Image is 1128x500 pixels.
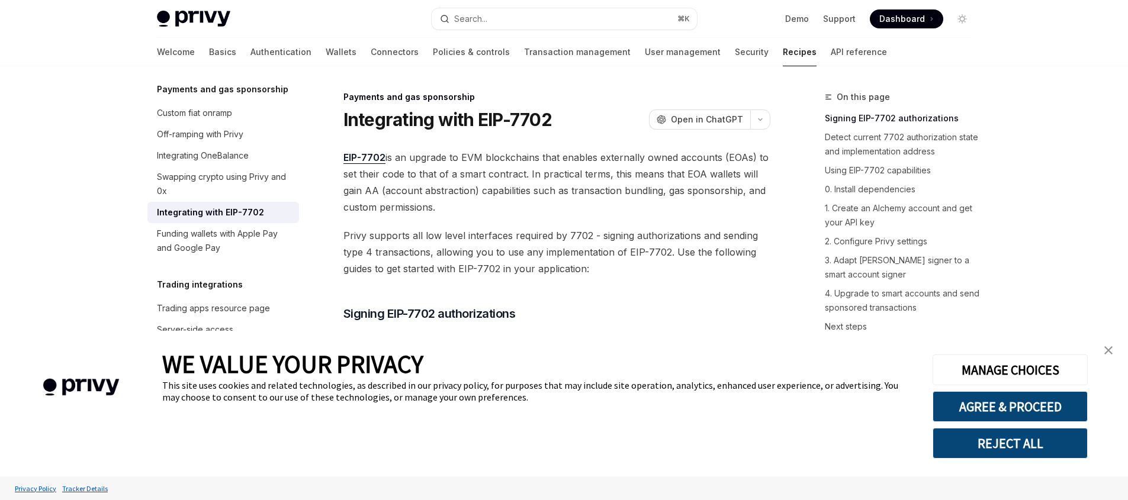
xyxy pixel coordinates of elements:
[157,278,243,292] h5: Trading integrations
[825,251,981,284] a: 3. Adapt [PERSON_NAME] signer to a smart account signer
[157,11,230,27] img: light logo
[326,38,356,66] a: Wallets
[671,114,743,125] span: Open in ChatGPT
[454,12,487,26] div: Search...
[825,284,981,317] a: 4. Upgrade to smart accounts and send sponsored transactions
[825,199,981,232] a: 1. Create an Alchemy account and get your API key
[953,9,972,28] button: Toggle dark mode
[157,106,232,120] div: Custom fiat onramp
[147,124,299,145] a: Off-ramping with Privy
[18,362,144,413] img: company logo
[209,38,236,66] a: Basics
[250,38,311,66] a: Authentication
[870,9,943,28] a: Dashboard
[432,8,697,30] button: Search...⌘K
[157,127,243,141] div: Off-ramping with Privy
[785,13,809,25] a: Demo
[147,166,299,202] a: Swapping crypto using Privy and 0x
[933,354,1088,385] button: MANAGE CHOICES
[157,301,270,315] div: Trading apps resource page
[343,151,385,164] a: EIP-7702
[823,13,856,25] a: Support
[147,319,299,340] a: Server-side access
[162,349,423,379] span: WE VALUE YOUR PRIVACY
[147,223,299,259] a: Funding wallets with Apple Pay and Google Pay
[157,82,288,96] h5: Payments and gas sponsorship
[147,102,299,124] a: Custom fiat onramp
[147,145,299,166] a: Integrating OneBalance
[433,38,510,66] a: Policies & controls
[825,109,981,128] a: Signing EIP-7702 authorizations
[157,38,195,66] a: Welcome
[343,305,516,322] span: Signing EIP-7702 authorizations
[157,227,292,255] div: Funding wallets with Apple Pay and Google Pay
[524,38,631,66] a: Transaction management
[157,170,292,198] div: Swapping crypto using Privy and 0x
[645,38,721,66] a: User management
[825,128,981,161] a: Detect current 7702 authorization state and implementation address
[157,149,249,163] div: Integrating OneBalance
[837,90,890,104] span: On this page
[59,478,111,499] a: Tracker Details
[825,317,981,336] a: Next steps
[879,13,925,25] span: Dashboard
[147,298,299,319] a: Trading apps resource page
[831,38,887,66] a: API reference
[825,180,981,199] a: 0. Install dependencies
[147,202,299,223] a: Integrating with EIP-7702
[649,109,750,130] button: Open in ChatGPT
[933,428,1088,459] button: REJECT ALL
[783,38,817,66] a: Recipes
[371,38,419,66] a: Connectors
[162,379,915,403] div: This site uses cookies and related technologies, as described in our privacy policy, for purposes...
[343,227,770,277] span: Privy supports all low level interfaces required by 7702 - signing authorizations and sending typ...
[1097,338,1120,362] a: close banner
[343,109,552,130] h1: Integrating with EIP-7702
[677,14,690,24] span: ⌘ K
[933,391,1088,422] button: AGREE & PROCEED
[735,38,769,66] a: Security
[825,161,981,180] a: Using EIP-7702 capabilities
[12,478,59,499] a: Privacy Policy
[825,232,981,251] a: 2. Configure Privy settings
[343,149,770,215] span: is an upgrade to EVM blockchains that enables externally owned accounts (EOAs) to set their code ...
[157,205,264,220] div: Integrating with EIP-7702
[343,91,770,103] div: Payments and gas sponsorship
[157,322,233,337] div: Server-side access
[1104,346,1113,354] img: close banner
[343,329,770,379] span: Privy provides methods to sign EIP-7702 authorizations using the user’s embedded wallet. This aut...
